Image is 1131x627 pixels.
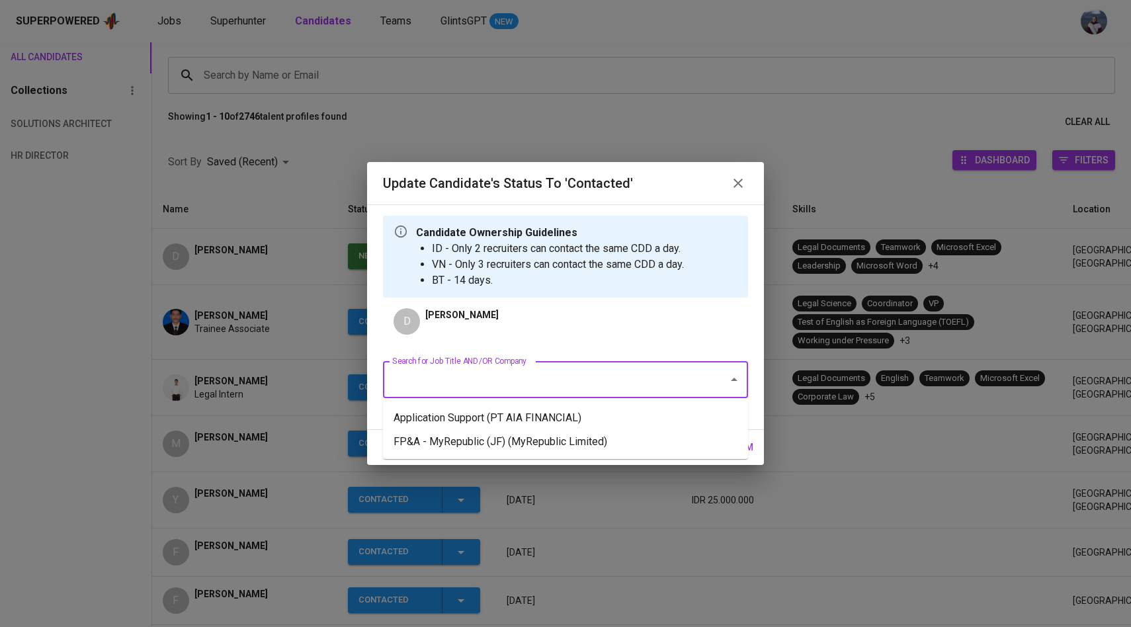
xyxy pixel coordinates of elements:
[725,370,743,389] button: Close
[383,173,633,194] h6: Update Candidate's Status to 'Contacted'
[432,257,684,272] li: VN - Only 3 recruiters can contact the same CDD a day.
[383,430,748,454] li: FP&A - MyRepublic (JF) (MyRepublic Limited)
[416,225,684,241] p: Candidate Ownership Guidelines
[383,406,748,430] li: Application Support (PT AIA FINANCIAL)
[394,308,420,335] div: D
[425,308,499,321] p: [PERSON_NAME]
[432,272,684,288] li: BT - 14 days.
[432,241,684,257] li: ID - Only 2 recruiters can contact the same CDD a day.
